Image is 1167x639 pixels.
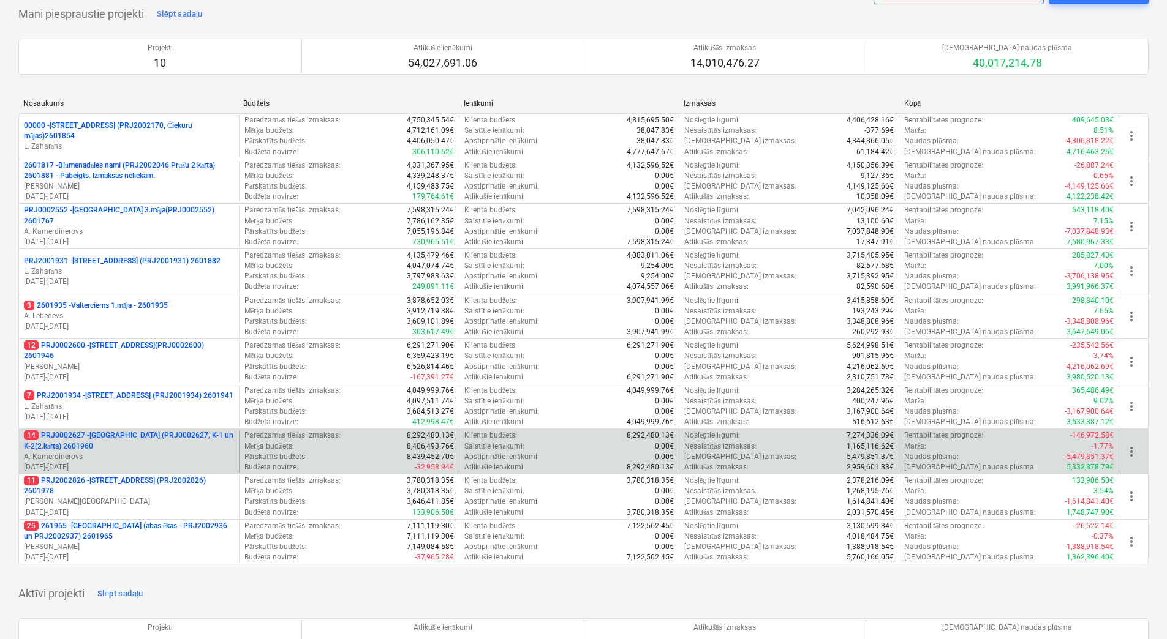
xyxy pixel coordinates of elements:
[407,171,454,181] p: 4,339,248.37€
[1124,264,1139,278] span: more_vert
[1092,351,1114,361] p: -3.74%
[847,406,894,417] p: 3,167,900.64€
[684,160,740,171] p: Noslēgtie līgumi :
[24,256,234,287] div: PRJ2001931 -[STREET_ADDRESS] (PRJ2001931) 2601882L. Zaharāns[DATE]-[DATE]
[904,181,959,192] p: Naudas plūsma :
[904,351,926,361] p: Marža :
[684,351,757,361] p: Nesaistītās izmaksas :
[412,147,454,157] p: 306,110.62€
[852,327,894,337] p: 260,292.93€
[24,390,233,401] p: PRJ2001934 - [STREET_ADDRESS] (PRJ2001934) 2601941
[655,216,674,226] p: 0.00€
[1072,386,1114,396] p: 365,486.49€
[407,261,454,271] p: 4,047,074.74€
[407,115,454,125] p: 4,750,345.54€
[627,340,674,351] p: 6,291,271.90€
[684,171,757,181] p: Nesaistītās izmaksas :
[24,521,39,531] span: 25
[243,99,453,108] div: Budžets
[847,386,894,396] p: 3,284,265.32€
[684,261,757,271] p: Nesaistītās izmaksas :
[24,521,234,563] div: 25261965 -[GEOGRAPHIC_DATA] (abas ēkas - PRJ2002936 un PRJ2002937) 2601965[PERSON_NAME][DATE]-[DATE]
[904,282,1036,292] p: [DEMOGRAPHIC_DATA] naudas plūsma :
[847,160,894,171] p: 4,150,356.39€
[1093,125,1114,136] p: 8.51%
[684,316,796,327] p: [DEMOGRAPHIC_DATA] izmaksas :
[636,136,674,146] p: 38,047.83€
[24,452,234,462] p: A. Kamerdinerovs
[464,362,539,372] p: Apstiprinātie ienākumi :
[904,306,926,316] p: Marža :
[24,402,234,412] p: L. Zaharāns
[24,277,234,287] p: [DATE] - [DATE]
[684,362,796,372] p: [DEMOGRAPHIC_DATA] izmaksas :
[464,160,517,171] p: Klienta budžets :
[244,216,294,226] p: Mērķa budžets :
[407,181,454,192] p: 4,159,483.75€
[847,316,894,327] p: 3,348,808.96€
[148,56,173,70] p: 10
[1093,306,1114,316] p: 7.65%
[684,327,749,337] p: Atlikušās izmaksas :
[1065,181,1114,192] p: -4,149,125.66€
[244,125,294,136] p: Mērķa budžets :
[904,171,926,181] p: Marža :
[407,430,454,441] p: 8,292,480.13€
[1092,171,1114,181] p: -0.65%
[864,125,894,136] p: -377.69€
[856,237,894,247] p: 17,347.91€
[244,250,341,261] p: Paredzamās tiešās izmaksas :
[1067,237,1114,247] p: 7,580,967.33€
[244,351,294,361] p: Mērķa budžets :
[684,205,740,215] p: Noslēgtie līgumi :
[904,340,983,351] p: Rentabilitātes prognoze :
[1124,219,1139,234] span: more_vert
[1070,340,1114,351] p: -235,542.56€
[1065,406,1114,417] p: -3,167,900.64€
[852,351,894,361] p: 901,815.96€
[684,396,757,406] p: Nesaistītās izmaksas :
[1072,205,1114,215] p: 543,118.40€
[627,237,674,247] p: 7,598,315.24€
[464,147,525,157] p: Atlikušie ienākumi :
[244,205,341,215] p: Paredzamās tiešās izmaksas :
[684,306,757,316] p: Nesaistītās izmaksas :
[856,282,894,292] p: 82,590.68€
[464,296,517,306] p: Klienta budžets :
[636,125,674,136] p: 38,047.83€
[1067,372,1114,383] p: 3,980,520.13€
[97,587,143,601] div: Slēpt sadaļu
[1065,136,1114,146] p: -4,306,818.22€
[18,7,144,21] p: Mani piespraustie projekti
[464,316,539,327] p: Apstiprinātie ienākumi :
[1067,147,1114,157] p: 4,716,463.25€
[244,386,341,396] p: Paredzamās tiešās izmaksas :
[157,7,203,21] div: Slēpt sadaļu
[408,56,477,70] p: 54,027,691.06
[627,205,674,215] p: 7,598,315.24€
[244,181,307,192] p: Pārskatīts budžets :
[244,136,307,146] p: Pārskatīts budžets :
[1065,271,1114,282] p: -3,706,138.95€
[1067,417,1114,427] p: 3,533,387.12€
[154,4,206,24] button: Slēpt sadaļu
[407,216,454,226] p: 7,786,162.35€
[684,125,757,136] p: Nesaistītās izmaksas :
[684,99,894,108] div: Izmaksas
[627,192,674,202] p: 4,132,596.52€
[1124,309,1139,324] span: more_vert
[684,340,740,351] p: Noslēgtie līgumi :
[464,115,517,125] p: Klienta budžets :
[627,282,674,292] p: 4,074,557.06€
[627,147,674,157] p: 4,777,647.67€
[627,372,674,383] p: 6,291,271.90€
[684,192,749,202] p: Atlikušās izmaksas :
[244,192,298,202] p: Budžeta novirze :
[407,386,454,396] p: 4,049,999.76€
[1124,399,1139,414] span: more_vert
[244,261,294,271] p: Mērķa budžets :
[24,390,234,422] div: 7PRJ2001934 -[STREET_ADDRESS] (PRJ2001934) 2601941L. Zaharāns[DATE]-[DATE]
[464,99,674,108] div: Ienākumi
[684,250,740,261] p: Noslēgtie līgumi :
[407,205,454,215] p: 7,598,315.24€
